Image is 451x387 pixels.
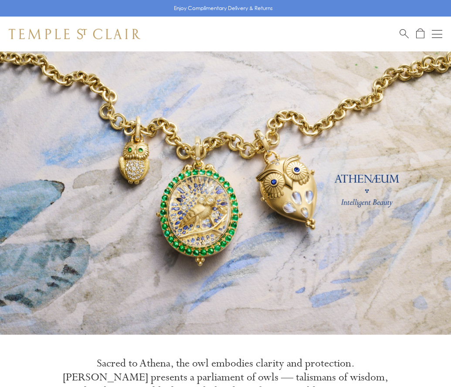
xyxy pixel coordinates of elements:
a: Search [400,28,409,39]
button: Open navigation [432,29,442,39]
img: Temple St. Clair [9,29,140,39]
a: Open Shopping Bag [416,28,424,39]
p: Enjoy Complimentary Delivery & Returns [174,4,273,13]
